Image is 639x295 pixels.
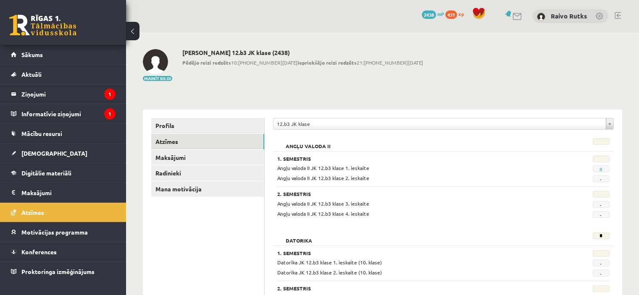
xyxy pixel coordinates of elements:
[143,76,172,81] button: Mainīt bildi
[593,211,610,218] span: -
[21,70,42,78] span: Aktuāli
[277,200,369,207] span: Angļu valoda II JK 12.b3 klase 3. ieskaite
[277,285,552,291] h3: 2. Semestris
[21,268,95,275] span: Proktoringa izmēģinājums
[11,104,116,123] a: Informatīvie ziņojumi1
[277,156,552,162] h3: 1. Semestris
[537,13,545,21] img: Raivo Rutks
[600,166,602,172] a: 8
[422,10,444,17] a: 2438 mP
[11,183,116,202] a: Maksājumi
[277,191,552,197] h3: 2. Semestris
[593,201,610,208] span: -
[182,49,423,56] h2: [PERSON_NAME] 12.b3 JK klase (2438)
[21,183,116,202] legend: Maksājumi
[445,10,468,17] a: 431 xp
[11,124,116,143] a: Mācību resursi
[593,270,610,277] span: -
[21,104,116,123] legend: Informatīvie ziņojumi
[277,175,369,181] span: Angļu valoda II JK 12.b3 klase 2. ieskaite
[143,49,168,74] img: Raivo Rutks
[11,222,116,242] a: Motivācijas programma
[277,138,339,146] h2: Angļu valoda II
[21,51,43,58] span: Sākums
[151,118,264,133] a: Profils
[104,108,116,120] i: 1
[21,248,57,256] span: Konferences
[11,65,116,84] a: Aktuāli
[277,269,382,276] span: Datorika JK 12.b3 klase 2. ieskaite (10. klase)
[422,10,436,19] span: 2438
[445,10,457,19] span: 431
[151,150,264,165] a: Maksājumi
[277,250,552,256] h3: 1. Semestris
[551,12,587,20] a: Raivo Rutks
[21,209,44,216] span: Atzīmes
[11,203,116,222] a: Atzīmes
[21,228,88,236] span: Motivācijas programma
[437,10,444,17] span: mP
[182,59,423,66] span: 10:[PHONE_NUMBER][DATE] 21:[PHONE_NUMBER][DATE]
[11,163,116,183] a: Digitālie materiāli
[11,45,116,64] a: Sākums
[277,232,321,241] h2: Datorika
[151,181,264,197] a: Mana motivācija
[277,164,369,171] span: Angļu valoda II JK 12.b3 klase 1. ieskaite
[593,260,610,266] span: -
[104,89,116,100] i: 1
[277,118,602,129] span: 12.b3 JK klase
[11,144,116,163] a: [DEMOGRAPHIC_DATA]
[11,84,116,104] a: Ziņojumi1
[151,134,264,149] a: Atzīmes
[21,130,62,137] span: Mācību resursi
[21,149,87,157] span: [DEMOGRAPHIC_DATA]
[297,59,357,66] b: Iepriekšējo reizi redzēts
[277,210,369,217] span: Angļu valoda II JK 12.b3 klase 4. ieskaite
[273,118,613,129] a: 12.b3 JK klase
[21,84,116,104] legend: Ziņojumi
[458,10,464,17] span: xp
[11,242,116,261] a: Konferences
[151,165,264,181] a: Radinieki
[593,175,610,182] span: -
[11,262,116,281] a: Proktoringa izmēģinājums
[21,169,71,177] span: Digitālie materiāli
[182,59,231,66] b: Pēdējo reizi redzēts
[277,259,382,266] span: Datorika JK 12.b3 klase 1. ieskaite (10. klase)
[9,15,76,36] a: Rīgas 1. Tālmācības vidusskola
